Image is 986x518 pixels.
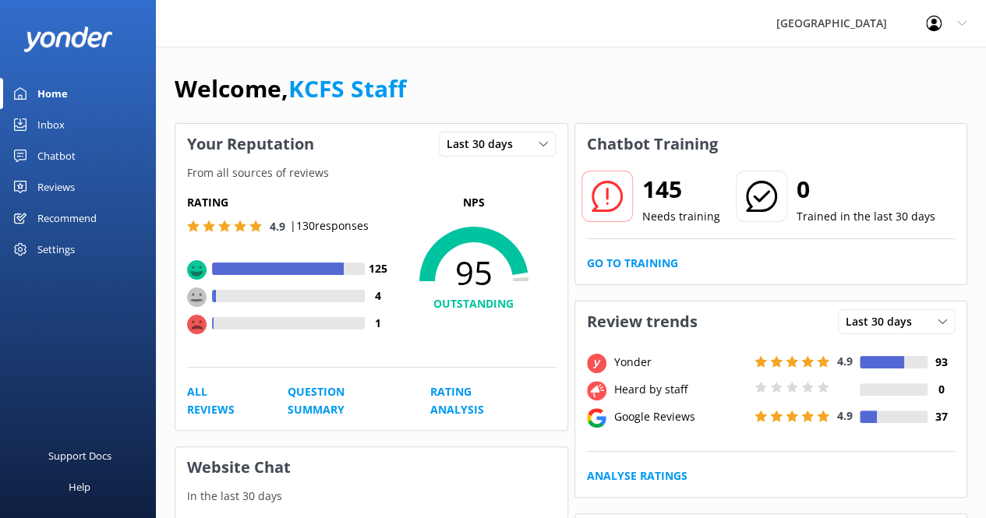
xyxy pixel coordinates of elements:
img: yonder-white-logo.png [23,26,113,52]
a: KCFS Staff [288,72,406,104]
div: Inbox [37,109,65,140]
div: Heard by staff [610,381,751,398]
div: Reviews [37,171,75,203]
p: In the last 30 days [175,488,567,505]
div: Support Docs [48,440,111,471]
p: From all sources of reviews [175,164,567,181]
h3: Review trends [575,301,709,342]
h4: OUTSTANDING [392,295,556,312]
h4: 1 [365,315,392,332]
span: 4.9 [270,219,285,234]
h3: Chatbot Training [575,124,730,164]
h4: 125 [365,260,392,277]
span: 4.9 [837,408,853,423]
span: Last 30 days [447,136,522,153]
p: Needs training [642,208,720,225]
span: 95 [392,253,556,292]
p: Trained in the last 30 days [797,208,935,225]
h5: Rating [187,194,392,211]
span: 4.9 [837,354,853,368]
a: Go to Training [587,255,678,272]
a: All Reviews [187,383,253,418]
h2: 0 [797,171,935,208]
h4: 37 [928,408,955,425]
h4: 0 [928,381,955,398]
div: Settings [37,234,75,265]
h1: Welcome, [175,70,406,107]
h2: 145 [642,171,720,208]
div: Google Reviews [610,408,751,425]
h4: 4 [365,287,392,305]
p: NPS [392,194,556,211]
div: Yonder [610,354,751,371]
p: | 130 responses [290,217,369,234]
a: Analyse Ratings [587,467,687,485]
div: Chatbot [37,140,76,171]
h4: 93 [928,354,955,371]
h3: Your Reputation [175,124,326,164]
a: Rating Analysis [430,383,521,418]
div: Help [69,471,90,502]
div: Recommend [37,203,97,234]
h3: Website Chat [175,447,567,488]
div: Home [37,78,68,109]
a: Question Summary [288,383,395,418]
span: Last 30 days [846,313,921,330]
